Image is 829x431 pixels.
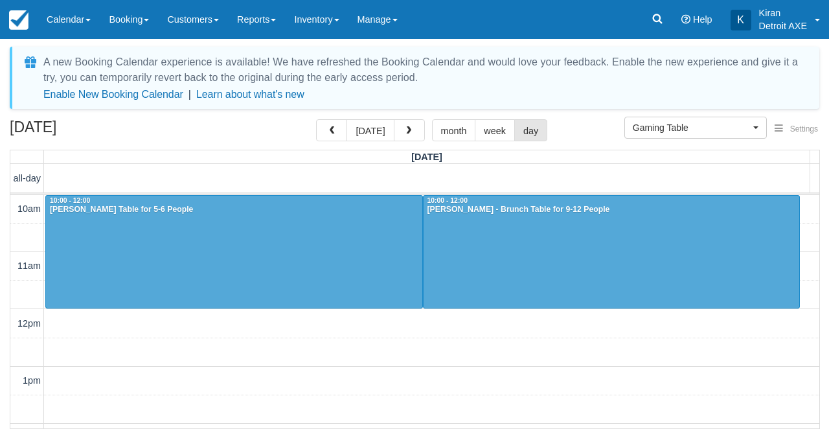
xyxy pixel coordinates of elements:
div: A new Booking Calendar experience is available! We have refreshed the Booking Calendar and would ... [43,54,804,86]
span: Gaming Table [633,121,750,134]
span: 11am [17,261,41,271]
span: 10:00 - 12:00 [50,197,90,204]
span: Settings [790,124,818,134]
button: week [475,119,515,141]
span: 10:00 - 12:00 [427,197,468,204]
button: Settings [767,120,826,139]
span: | [188,89,191,100]
span: all-day [14,173,41,183]
i: Help [681,15,690,24]
span: 1pm [23,375,41,386]
span: 12pm [17,318,41,329]
div: [PERSON_NAME] Table for 5-6 People [49,205,419,215]
a: 10:00 - 12:00[PERSON_NAME] - Brunch Table for 9-12 People [423,195,801,309]
p: Detroit AXE [759,19,807,32]
button: month [432,119,476,141]
a: Learn about what's new [196,89,304,100]
button: Enable New Booking Calendar [43,88,183,101]
img: checkfront-main-nav-mini-logo.png [9,10,28,30]
button: [DATE] [346,119,394,141]
a: 10:00 - 12:00[PERSON_NAME] Table for 5-6 People [45,195,423,309]
span: [DATE] [411,152,442,162]
div: K [731,10,751,30]
p: Kiran [759,6,807,19]
button: day [514,119,547,141]
button: Gaming Table [624,117,767,139]
span: 10am [17,204,41,214]
div: [PERSON_NAME] - Brunch Table for 9-12 People [427,205,797,215]
span: Help [693,14,712,25]
h2: [DATE] [10,119,174,143]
